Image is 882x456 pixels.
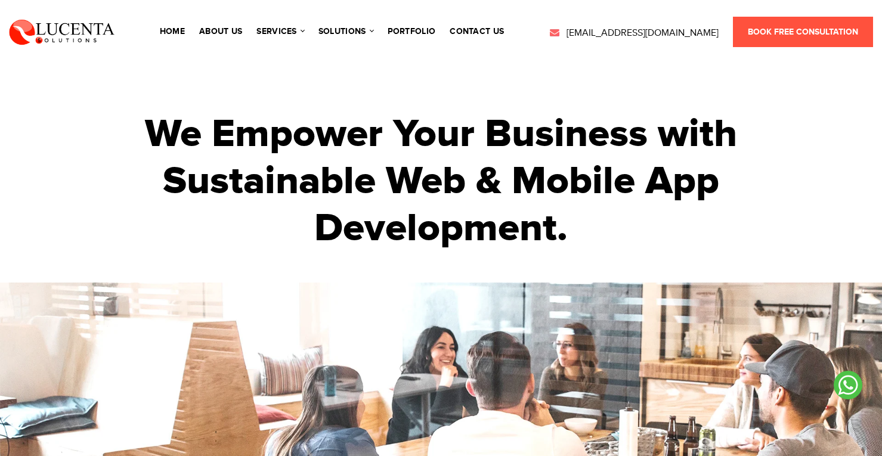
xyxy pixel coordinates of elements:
[748,27,858,37] span: Book Free Consultation
[199,27,242,36] a: About Us
[318,27,373,36] a: solutions
[549,26,719,41] a: [EMAIL_ADDRESS][DOMAIN_NAME]
[9,18,115,45] img: Lucenta Solutions
[450,27,504,36] a: contact us
[733,17,873,47] a: Book Free Consultation
[256,27,304,36] a: services
[388,27,436,36] a: portfolio
[160,27,185,36] a: Home
[113,111,769,253] h1: We Empower Your Business with Sustainable Web & Mobile App Development.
